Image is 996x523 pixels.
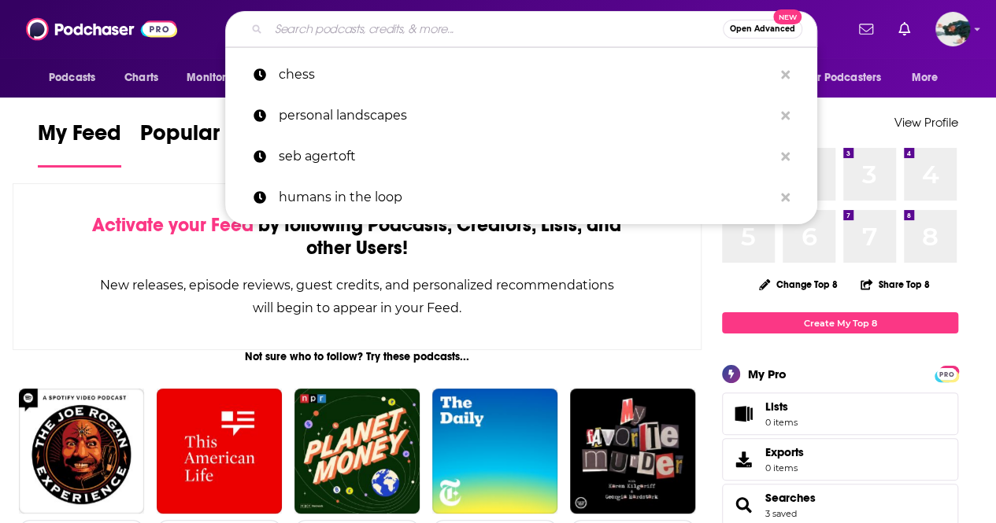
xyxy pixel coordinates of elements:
div: My Pro [748,366,787,381]
span: PRO [937,368,956,380]
span: Exports [765,445,804,459]
a: Show notifications dropdown [892,16,916,42]
a: Popular Feed [140,120,274,168]
a: My Feed [38,120,121,168]
a: View Profile [894,115,958,130]
img: User Profile [935,12,970,46]
img: My Favorite Murder with Karen Kilgariff and Georgia Hardstark [570,389,695,514]
button: Share Top 8 [860,269,931,300]
span: Lists [728,403,759,425]
button: Open AdvancedNew [723,20,802,39]
a: Searches [728,494,759,516]
p: humans in the loop [279,177,773,218]
img: The Daily [432,389,557,514]
p: chess [279,54,773,95]
span: For Podcasters [805,67,881,89]
a: Create My Top 8 [722,312,958,333]
a: personal landscapes [225,95,817,136]
a: Show notifications dropdown [853,16,879,42]
a: Lists [722,392,958,435]
button: open menu [38,63,116,93]
p: seb agertoft [279,136,773,177]
img: This American Life [157,389,282,514]
div: by following Podcasts, Creators, Lists, and other Users! [92,214,622,260]
p: personal landscapes [279,95,773,136]
a: Exports [722,438,958,481]
img: The Joe Rogan Experience [19,389,144,514]
div: Not sure who to follow? Try these podcasts... [13,350,702,363]
div: Search podcasts, credits, & more... [225,11,817,47]
input: Search podcasts, credits, & more... [268,17,723,42]
span: Charts [124,67,158,89]
span: My Feed [38,120,121,156]
span: Lists [765,400,788,414]
span: Lists [765,400,798,414]
button: open menu [901,63,958,93]
a: humans in the loop [225,177,817,218]
img: Planet Money [294,389,420,514]
span: Popular Feed [140,120,274,156]
button: open menu [176,63,263,93]
a: 3 saved [765,508,797,519]
a: PRO [937,367,956,379]
span: Logged in as fsg.publicity [935,12,970,46]
span: 0 items [765,417,798,428]
span: Podcasts [49,67,95,89]
span: New [773,9,802,24]
span: More [912,67,939,89]
button: Show profile menu [935,12,970,46]
a: Charts [114,63,168,93]
a: Searches [765,491,816,505]
img: Podchaser - Follow, Share and Rate Podcasts [26,14,177,44]
span: 0 items [765,462,804,473]
button: Change Top 8 [750,274,847,294]
div: New releases, episode reviews, guest credits, and personalized recommendations will begin to appe... [92,274,622,319]
span: Monitoring [187,67,243,89]
a: chess [225,54,817,95]
span: Exports [728,448,759,470]
span: Activate your Feed [92,213,254,237]
button: open menu [795,63,904,93]
a: seb agertoft [225,136,817,177]
span: Open Advanced [730,25,795,33]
